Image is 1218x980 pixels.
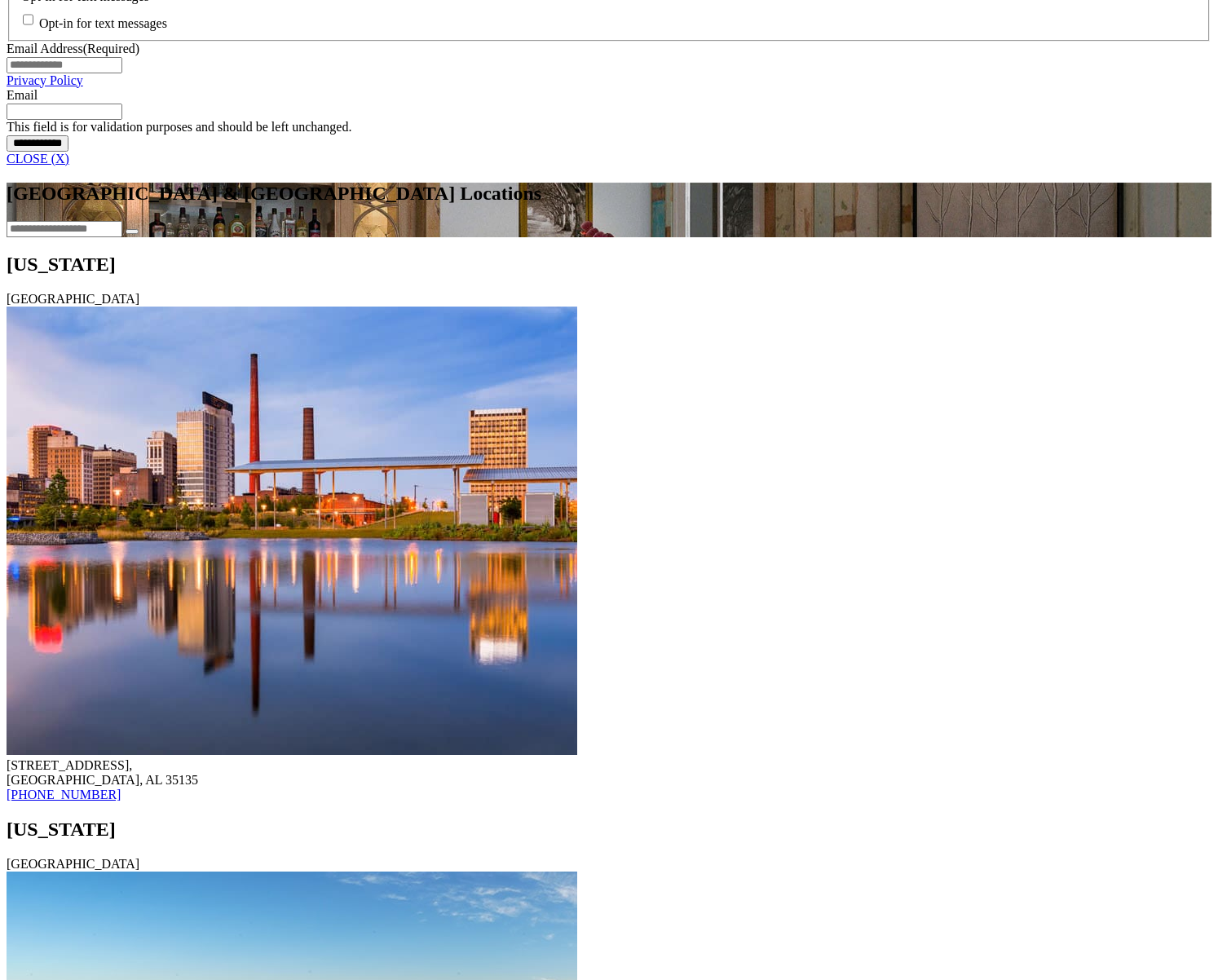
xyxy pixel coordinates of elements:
a: CLOSE (X) [7,152,69,166]
h1: [GEOGRAPHIC_DATA] & [GEOGRAPHIC_DATA] Locations [7,183,1211,205]
label: Email Address [7,42,139,55]
a: [PHONE_NUMBER] [7,788,121,801]
label: Opt-in for text messages [39,17,167,31]
div: [GEOGRAPHIC_DATA] [7,857,1211,872]
a: Privacy Policy [7,73,83,87]
div: [STREET_ADDRESS], [GEOGRAPHIC_DATA], AL 35135 [7,758,1211,788]
h2: [US_STATE] [7,819,1211,841]
input: Enter Your ZIP code [7,221,122,237]
label: Email [7,88,38,102]
img: Birmingham Location Image [7,307,577,755]
div: This field is for validation purposes and should be left unchanged. [7,120,1211,135]
span: (Required) [83,42,139,55]
button: Search our Nationwide Locations [126,229,139,234]
div: [GEOGRAPHIC_DATA] [7,292,1211,307]
h2: [US_STATE] [7,254,1211,276]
